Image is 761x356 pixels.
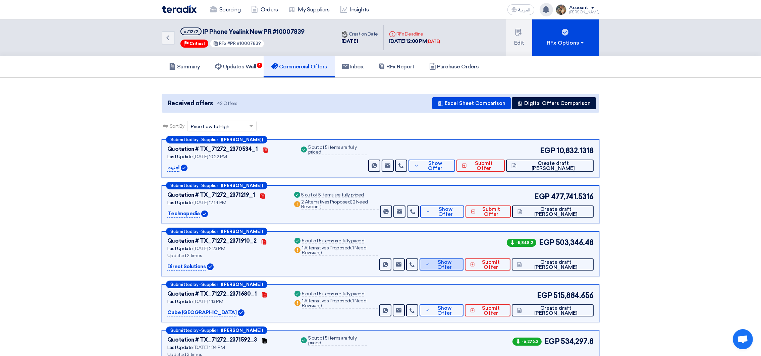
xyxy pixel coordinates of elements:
[342,63,364,70] h5: Inbox
[409,160,455,172] button: Show Offer
[469,161,499,171] span: Submit Offer
[167,246,193,251] span: Last Update
[506,19,532,56] button: Edit
[350,245,351,251] span: (
[556,4,566,15] img: file_1710751448746.jpg
[169,63,200,70] h5: Summary
[302,246,378,256] div: 1 Alternatives Proposed
[456,160,505,172] button: Submit Offer
[420,205,464,218] button: Show Offer
[556,237,594,248] span: 503,346.48
[477,207,506,217] span: Submit Offer
[167,299,193,304] span: Last Update
[201,328,218,333] span: Supplier
[167,290,257,298] div: Quotation # TX_71272_2371680_1
[431,260,458,270] span: Show Offer
[191,123,229,130] span: Price Low to High
[207,263,214,270] img: Verified Account
[733,329,753,349] div: Open chat
[201,211,208,217] img: Verified Account
[320,204,322,210] span: )
[427,38,440,45] div: [DATE]
[302,292,364,297] div: 5 out of 5 items are fully priced
[221,282,263,287] b: ([PERSON_NAME])
[167,154,193,160] span: Last Update
[421,161,450,171] span: Show Offer
[537,290,552,301] span: EGP
[167,237,257,245] div: Quotation # TX_71272_2371910_2
[371,56,422,77] a: RFx Report
[189,41,205,46] span: Critical
[321,303,322,308] span: )
[194,345,225,350] span: [DATE] 1:34 PM
[201,229,218,234] span: Supplier
[167,345,193,350] span: Last Update
[547,39,585,47] div: RFx Options
[556,145,594,156] span: 10,832.1318
[221,328,263,333] b: ([PERSON_NAME])
[432,207,459,217] span: Show Offer
[167,252,285,259] div: Updated 2 times
[477,260,505,270] span: Submit Offer
[507,239,536,247] span: -5,848.2
[217,100,237,107] span: 42 Offers
[512,258,594,271] button: Create draft [PERSON_NAME]
[194,200,226,205] span: [DATE] 12:14 PM
[465,258,510,271] button: Submit Offer
[194,154,227,160] span: [DATE] 10:22 PM
[170,137,199,142] span: Submitted by
[302,193,364,198] div: 5 out of 5 items are fully priced
[524,260,588,270] span: Create draft [PERSON_NAME]
[302,199,368,210] span: 2 Need Revision,
[170,123,184,130] span: Sort By
[162,5,197,13] img: Teradix logo
[167,210,200,218] p: Technopedia
[167,145,258,153] div: Quotation # TX_71272_2370534_1
[539,237,554,248] span: EGP
[551,191,594,202] span: 477,741.5316
[466,205,511,218] button: Submit Offer
[302,200,379,210] div: 2 Alternatives Proposed
[341,38,378,45] div: [DATE]
[561,336,594,347] span: 534,297.8
[506,160,594,172] button: Create draft [PERSON_NAME]
[167,336,257,344] div: Quotation # TX_71272_2371592_3
[308,145,367,155] div: 5 out of 5 items are fully priced
[302,245,366,255] span: 1 Need Revision,
[205,2,246,17] a: Sourcing
[341,31,378,38] div: Creation Date
[167,191,255,199] div: Quotation # TX_71272_2371219_1
[203,28,305,36] span: IP Phone Yealink New PR #10007839
[431,306,458,316] span: Show Offer
[194,299,223,304] span: [DATE] 1:13 PM
[532,19,599,56] button: RFx Options
[228,41,261,46] span: #PR #10007839
[166,327,267,334] div: –
[507,4,534,15] button: العربية
[512,97,596,109] button: Digital Offers Comparison
[167,200,193,205] span: Last Update
[335,56,371,77] a: Inbox
[351,199,352,205] span: (
[170,328,199,333] span: Submitted by
[512,205,594,218] button: Create draft [PERSON_NAME]
[238,309,244,316] img: Verified Account
[540,145,555,156] span: EGP
[181,165,187,171] img: Verified Account
[389,38,440,45] div: [DATE] 12:00 PM
[524,207,588,217] span: Create draft [PERSON_NAME]
[429,63,479,70] h5: Purchase Orders
[257,63,262,68] span: 4
[512,338,542,346] span: -6,276.2
[302,298,366,308] span: 1 Need Revision,
[167,263,206,271] p: Direct Solutions
[321,250,322,255] span: )
[170,183,199,188] span: Submitted by
[208,56,264,77] a: Updates Wall4
[302,239,364,244] div: 5 out of 5 items are fully priced
[422,56,486,77] a: Purchase Orders
[166,182,267,189] div: –
[420,258,464,271] button: Show Offer
[221,183,263,188] b: ([PERSON_NAME])
[201,282,218,287] span: Supplier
